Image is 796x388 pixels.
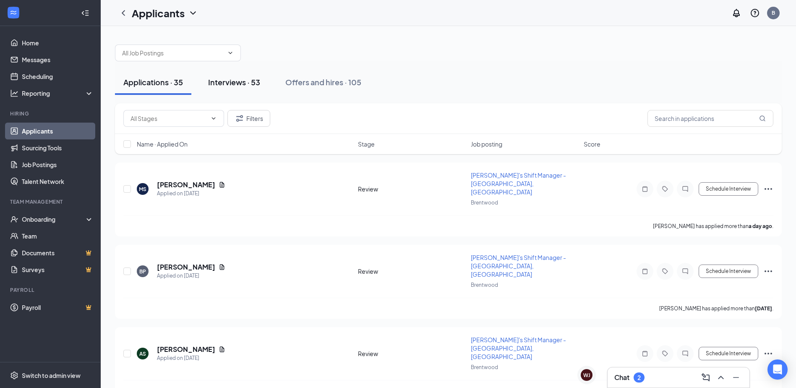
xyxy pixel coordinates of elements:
div: Interviews · 53 [208,77,260,87]
a: Job Postings [22,156,94,173]
h5: [PERSON_NAME] [157,345,215,354]
a: Applicants [22,123,94,139]
svg: Analysis [10,89,18,97]
svg: UserCheck [10,215,18,223]
a: Team [22,228,94,244]
span: Stage [358,140,375,148]
svg: ChevronUp [716,372,726,383]
div: Review [358,185,466,193]
div: WJ [583,372,590,379]
span: [PERSON_NAME]'s Shift Manager - [GEOGRAPHIC_DATA], [GEOGRAPHIC_DATA] [471,171,566,196]
svg: Ellipses [763,184,773,194]
div: AS [139,350,146,357]
span: Brentwood [471,199,498,206]
svg: Filter [235,113,245,123]
div: Switch to admin view [22,371,81,380]
svg: ChevronDown [227,50,234,56]
span: [PERSON_NAME]'s Shift Manager - [GEOGRAPHIC_DATA], [GEOGRAPHIC_DATA] [471,336,566,360]
span: [PERSON_NAME]'s Shift Manager - [GEOGRAPHIC_DATA], [GEOGRAPHIC_DATA] [471,254,566,278]
div: Offers and hires · 105 [285,77,361,87]
h5: [PERSON_NAME] [157,262,215,272]
svg: Collapse [81,9,89,17]
span: Brentwood [471,364,498,370]
button: Filter Filters [227,110,270,127]
svg: MagnifyingGlass [759,115,766,122]
svg: ChevronDown [188,8,198,18]
span: Brentwood [471,282,498,288]
svg: ChatInactive [680,268,690,275]
div: Open Intercom Messenger [767,359,788,380]
svg: ChevronLeft [118,8,128,18]
div: BP [139,268,146,275]
span: Score [584,140,600,148]
a: Talent Network [22,173,94,190]
div: Review [358,267,466,275]
div: 2 [637,374,641,381]
div: B [772,9,775,16]
h3: Chat [614,373,629,382]
h5: [PERSON_NAME] [157,180,215,189]
svg: Document [219,181,225,188]
svg: Tag [660,350,670,357]
span: Name · Applied On [137,140,188,148]
div: Review [358,349,466,358]
p: [PERSON_NAME] has applied more than . [653,223,773,230]
a: Messages [22,51,94,68]
button: Schedule Interview [699,265,758,278]
input: All Job Postings [122,48,224,58]
a: DocumentsCrown [22,244,94,261]
span: Job posting [471,140,502,148]
button: ComposeMessage [699,371,712,384]
svg: QuestionInfo [750,8,760,18]
svg: WorkstreamLogo [9,8,18,17]
a: Home [22,34,94,51]
svg: Ellipses [763,266,773,276]
svg: Note [640,350,650,357]
div: Reporting [22,89,94,97]
svg: ChevronDown [210,115,217,122]
button: Schedule Interview [699,347,758,360]
svg: Document [219,346,225,353]
button: Minimize [729,371,743,384]
svg: Settings [10,371,18,380]
div: Applications · 35 [123,77,183,87]
svg: ChatInactive [680,186,690,192]
svg: Ellipses [763,349,773,359]
div: Payroll [10,286,92,294]
div: Hiring [10,110,92,117]
svg: Tag [660,186,670,192]
svg: ComposeMessage [701,372,711,383]
div: Applied on [DATE] [157,272,225,280]
svg: Notifications [731,8,741,18]
b: [DATE] [755,305,772,312]
svg: Document [219,264,225,270]
div: Team Management [10,198,92,205]
b: a day ago [749,223,772,229]
a: Scheduling [22,68,94,85]
svg: Tag [660,268,670,275]
p: [PERSON_NAME] has applied more than . [659,305,773,312]
div: Onboarding [22,215,86,223]
input: Search in applications [647,110,773,127]
svg: Note [640,186,650,192]
a: SurveysCrown [22,261,94,278]
svg: ChatInactive [680,350,690,357]
div: MS [139,186,146,193]
div: Applied on [DATE] [157,189,225,198]
button: ChevronUp [714,371,728,384]
svg: Minimize [731,372,741,383]
button: Schedule Interview [699,182,758,196]
a: Sourcing Tools [22,139,94,156]
input: All Stages [130,114,207,123]
a: PayrollCrown [22,299,94,316]
h1: Applicants [132,6,185,20]
div: Applied on [DATE] [157,354,225,362]
svg: Note [640,268,650,275]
